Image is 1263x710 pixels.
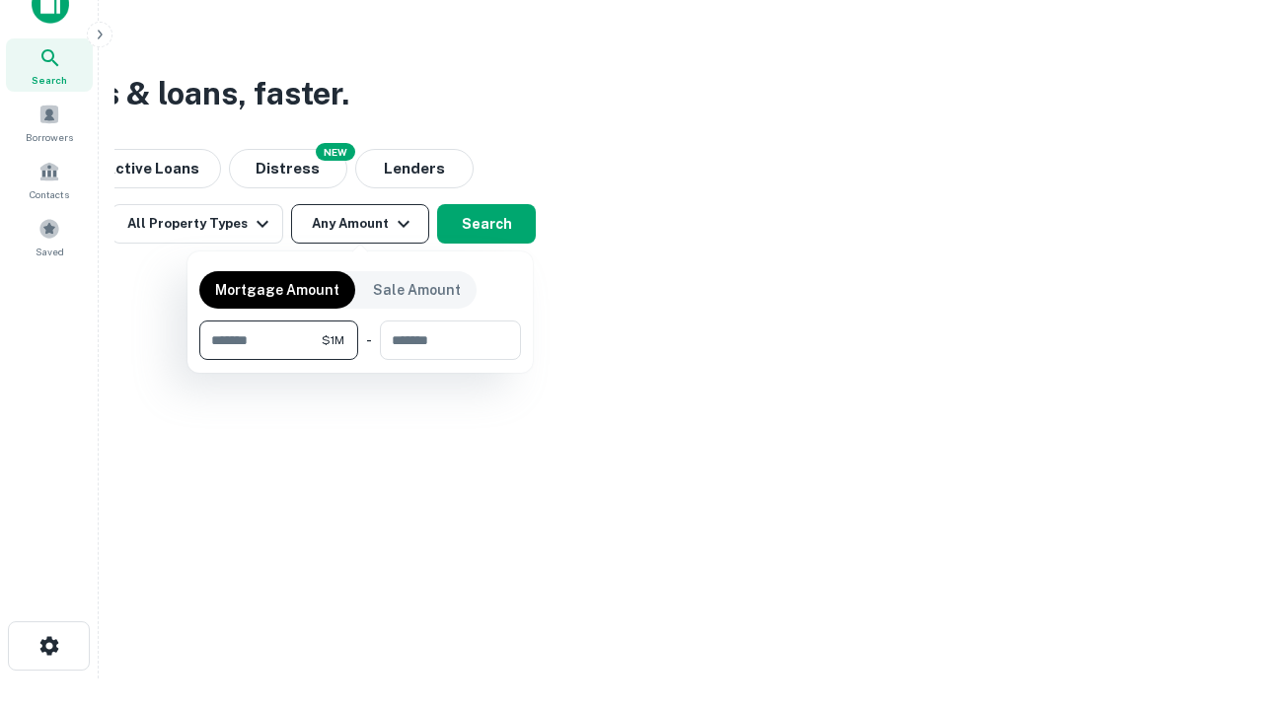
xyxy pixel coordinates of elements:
p: Sale Amount [373,279,461,301]
div: - [366,320,372,360]
iframe: Chat Widget [1164,552,1263,647]
span: $1M [322,331,344,349]
p: Mortgage Amount [215,279,339,301]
